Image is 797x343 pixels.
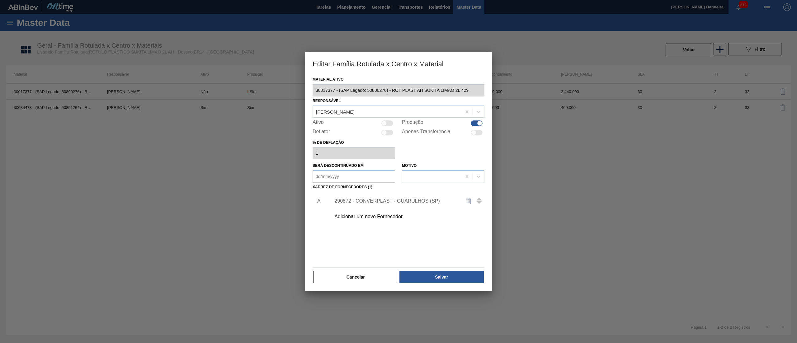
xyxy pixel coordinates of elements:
[313,75,484,84] label: Material ativo
[313,185,372,189] label: Xadrez de Fornecedores (1)
[313,163,364,168] label: Será descontinuado em
[316,109,354,114] div: [PERSON_NAME]
[461,194,476,209] button: delete-icon
[305,52,492,75] h3: Editar Família Rotulada x Centro x Material
[402,163,417,168] label: Motivo
[313,120,324,127] label: Ativo
[465,197,473,205] img: delete-icon
[313,99,341,103] label: Responsável
[313,170,395,183] input: dd/mm/yyyy
[399,271,484,283] button: Salvar
[402,129,450,136] label: Apenas Transferência
[313,138,395,147] label: % de deflação
[313,271,398,283] button: Cancelar
[313,129,330,136] label: Deflator
[402,120,423,127] label: Produção
[334,198,456,204] div: 290872 - CONVERPLAST - GUARULHOS (SP)
[313,193,322,209] li: A
[334,214,456,219] div: Adicionar um novo Fornecedor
